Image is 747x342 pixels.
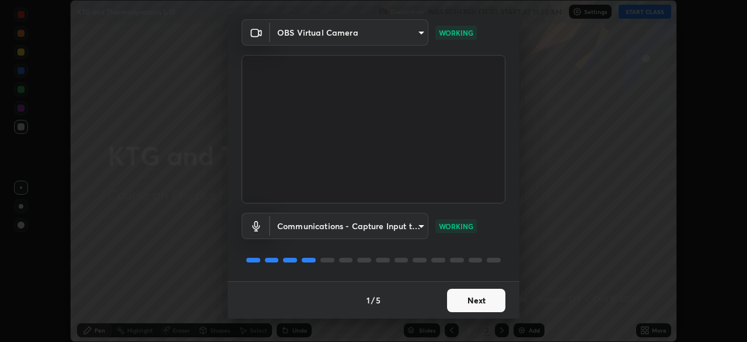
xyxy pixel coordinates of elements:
h4: 5 [376,294,381,306]
button: Next [447,289,505,312]
h4: / [371,294,375,306]
h4: 1 [366,294,370,306]
div: OBS Virtual Camera [270,213,428,239]
p: WORKING [439,221,473,232]
p: WORKING [439,27,473,38]
div: OBS Virtual Camera [270,19,428,46]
